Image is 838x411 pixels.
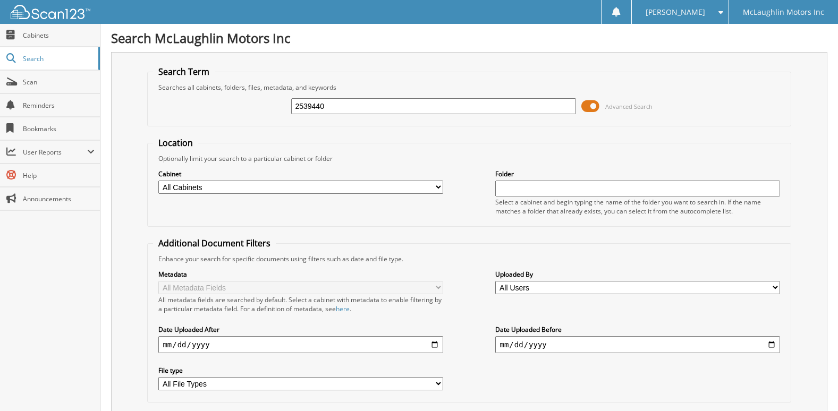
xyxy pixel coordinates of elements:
[23,54,93,63] span: Search
[158,169,443,178] label: Cabinet
[23,78,95,87] span: Scan
[153,66,215,78] legend: Search Term
[153,83,785,92] div: Searches all cabinets, folders, files, metadata, and keywords
[495,198,780,216] div: Select a cabinet and begin typing the name of the folder you want to search in. If the name match...
[495,270,780,279] label: Uploaded By
[23,171,95,180] span: Help
[158,366,443,375] label: File type
[158,270,443,279] label: Metadata
[153,154,785,163] div: Optionally limit your search to a particular cabinet or folder
[23,31,95,40] span: Cabinets
[153,254,785,263] div: Enhance your search for specific documents using filters such as date and file type.
[495,169,780,178] label: Folder
[158,336,443,353] input: start
[23,124,95,133] span: Bookmarks
[743,9,824,15] span: McLaughlin Motors Inc
[158,295,443,313] div: All metadata fields are searched by default. Select a cabinet with metadata to enable filtering b...
[785,360,838,411] iframe: Chat Widget
[153,237,276,249] legend: Additional Document Filters
[111,29,827,47] h1: Search McLaughlin Motors Inc
[158,325,443,334] label: Date Uploaded After
[23,194,95,203] span: Announcements
[336,304,350,313] a: here
[495,336,780,353] input: end
[23,148,87,157] span: User Reports
[495,325,780,334] label: Date Uploaded Before
[11,5,90,19] img: scan123-logo-white.svg
[605,102,653,110] span: Advanced Search
[153,137,198,149] legend: Location
[23,101,95,110] span: Reminders
[646,9,705,15] span: [PERSON_NAME]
